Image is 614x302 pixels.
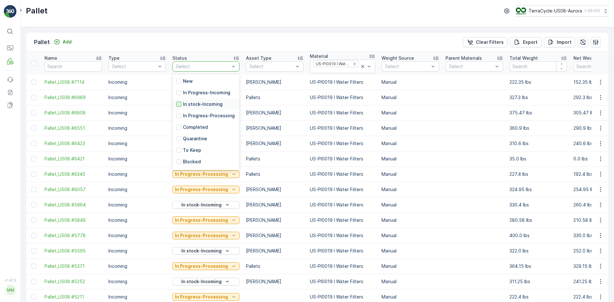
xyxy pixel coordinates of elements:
a: Pallet_US08 #5252 [44,278,102,285]
a: Pallet_US08 #5371 [44,263,102,269]
p: Quarantine [183,136,207,142]
td: 364.15 lbs [506,259,570,274]
span: Pallet_US08 #6057 [44,186,102,193]
td: [PERSON_NAME] [243,243,307,259]
p: Total Weight [509,55,538,61]
a: Pallet_US08 #6423 [44,140,102,147]
td: [PERSON_NAME] [243,105,307,120]
p: Blocked [183,159,201,165]
p: Parent Materials [445,55,482,61]
div: Toggle Row Selected [31,95,36,100]
button: In Progress-Processing [172,293,240,301]
p: Select [112,63,156,70]
p: In Progress-Processing [175,294,228,300]
button: MM [4,283,17,297]
td: Incoming [105,197,169,213]
td: 360.9 lbs [506,120,570,136]
a: Pallet_US08 #5778 [44,232,102,239]
div: Toggle Row Selected [31,187,36,192]
span: Pallet_US08 #5595 [44,248,102,254]
p: Select [449,63,493,70]
td: 310.6 lbs [506,136,570,151]
td: Manual [378,197,442,213]
td: Manual [378,274,442,289]
div: Toggle Row Selected [31,141,36,146]
p: In Progress-Incoming [183,89,230,96]
a: Pallet_US08 #5211 [44,294,102,300]
a: Pallet_US08 #6340 [44,171,102,177]
span: Pallet_US08 #5849 [44,217,102,223]
p: New [183,78,193,84]
a: Pallet_US08 #5964 [44,202,102,208]
td: 322.0 lbs [506,243,570,259]
div: Toggle Row Selected [31,218,36,223]
button: In Progress-Processing [172,262,240,270]
td: Pallets [243,259,307,274]
td: Manual [378,74,442,90]
img: image_ci7OI47.png [516,7,526,14]
p: Weight Source [382,55,414,61]
p: Status [172,55,187,61]
p: Export [523,39,538,45]
div: Toggle Row Selected [31,294,36,299]
button: In stock-Incoming [172,201,240,209]
td: 227.4 lbs [506,166,570,182]
td: 35.0 lbs [506,151,570,166]
td: US-PI0019 I Water Filters [307,120,378,136]
td: US-PI0019 I Water Filters [307,197,378,213]
button: Clear Filters [463,37,508,47]
td: Incoming [105,228,169,243]
p: In stock-Incoming [183,101,223,107]
p: TerraCycle-US08-Aurora [529,8,582,14]
a: Pallet_US08 #7114 [44,79,102,85]
td: Manual [378,151,442,166]
td: Pallets [243,166,307,182]
p: Asset Type [246,55,272,61]
td: US-PI0019 I Water Filters [307,90,378,105]
p: In stock-Incoming [181,278,222,285]
p: In Progress-Processing [175,186,228,193]
td: [PERSON_NAME] [243,197,307,213]
td: Incoming [105,90,169,105]
p: Net Weight [573,55,598,61]
div: MM [5,285,16,295]
button: Export [510,37,541,47]
td: US-PI0019 I Water Filters [307,213,378,228]
div: Remove US-PI0019 I Water Filters [351,61,358,66]
p: Select [176,63,230,70]
td: [PERSON_NAME] [243,228,307,243]
span: Pallet_US08 #6421 [44,156,102,162]
p: To Keep [183,147,201,153]
p: Completed [183,124,208,130]
input: Search [509,61,567,72]
td: US-PI0019 I Water Filters [307,243,378,259]
p: Material [310,53,328,59]
td: 400.0 lbs [506,228,570,243]
td: US-PI0019 I Water Filters [307,166,378,182]
td: 330.4 lbs [506,197,570,213]
td: Manual [378,243,442,259]
td: [PERSON_NAME] [243,120,307,136]
p: Select [249,63,294,70]
td: Manual [378,182,442,197]
button: In Progress-Processing [172,170,240,178]
td: Manual [378,166,442,182]
p: Pallet [34,38,50,47]
td: Incoming [105,120,169,136]
td: US-PI0019 I Water Filters [307,228,378,243]
td: US-PI0019 I Water Filters [307,182,378,197]
p: ( -05:00 ) [585,8,600,13]
p: Type [108,55,120,61]
p: In Progress-Processing [175,217,228,223]
button: Add [51,38,74,46]
td: [PERSON_NAME] [243,213,307,228]
td: Incoming [105,74,169,90]
td: Incoming [105,166,169,182]
td: Manual [378,228,442,243]
td: Incoming [105,151,169,166]
div: Toggle Row Selected [31,279,36,284]
td: [PERSON_NAME] [243,136,307,151]
p: Clear Filters [476,39,504,45]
